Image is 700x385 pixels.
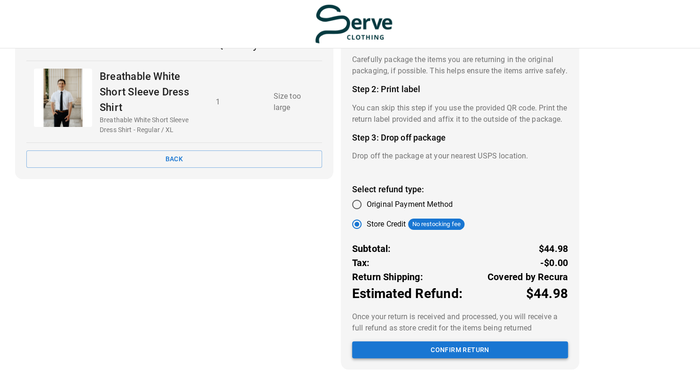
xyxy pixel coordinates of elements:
[540,256,568,270] p: -$0.00
[352,54,568,77] p: Carefully package the items you are returning in the original packaging, if possible. This helps ...
[352,84,568,94] h4: Step 2: Print label
[100,69,201,115] p: Breathable White Short Sleeve Dress Shirt
[352,184,568,195] h4: Select refund type:
[34,69,92,127] div: Breathable White Short Sleeve Dress Shirt - Serve Clothing
[352,270,423,284] p: Return Shipping:
[488,270,568,284] p: Covered by Recura
[216,96,259,108] p: 1
[352,341,568,359] button: Confirm return
[352,102,568,125] p: You can skip this step if you use the provided QR code. Print the return label provided and affix...
[352,242,391,256] p: Subtotal:
[352,150,568,162] p: Drop off the package at your nearest USPS location.
[26,150,322,168] button: Back
[539,242,568,256] p: $44.98
[352,284,463,304] p: Estimated Refund:
[352,256,370,270] p: Tax:
[352,311,568,334] p: Once your return is received and processed, you will receive a full refund as store credit for th...
[352,133,568,143] h4: Step 3: Drop off package
[274,91,315,113] p: Size too large
[367,199,453,210] span: Original Payment Method
[408,220,464,229] span: No restocking fee
[526,284,568,304] p: $44.98
[367,219,464,230] div: Store Credit
[315,4,393,44] img: serve-clothing.myshopify.com-3331c13f-55ad-48ba-bef5-e23db2fa8125
[100,115,201,135] p: Breathable White Short Sleeve Dress Shirt - Regular / XL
